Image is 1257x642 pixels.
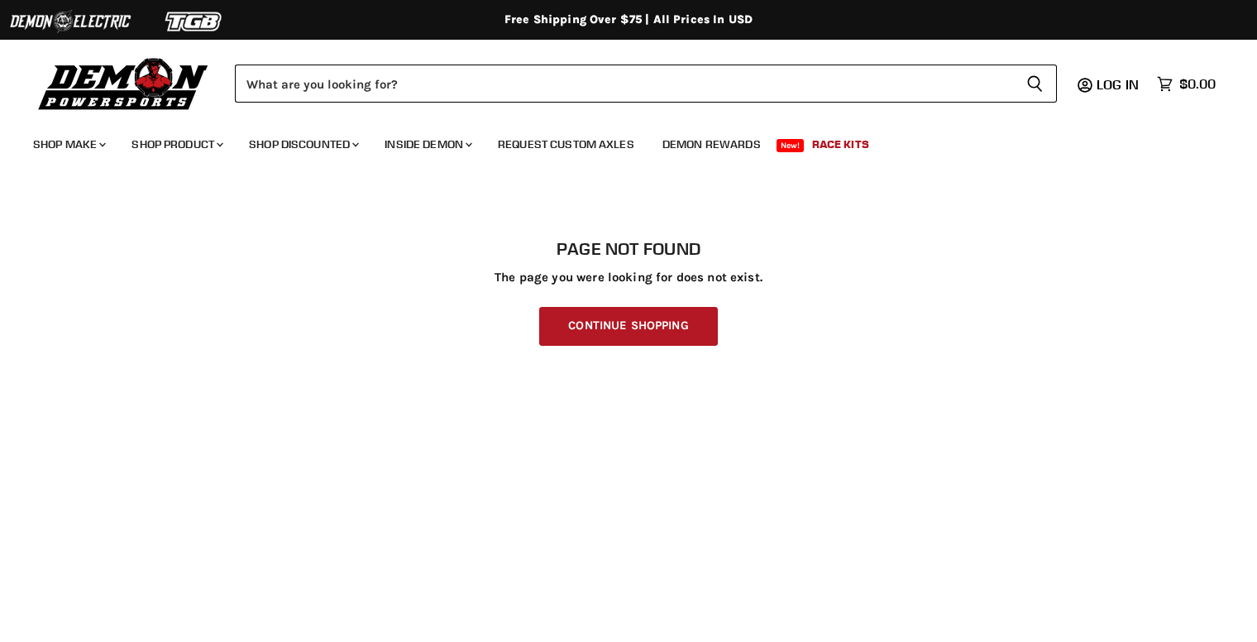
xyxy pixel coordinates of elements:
[132,6,256,37] img: TGB Logo 2
[33,271,1224,285] p: The page you were looking for does not exist.
[8,6,132,37] img: Demon Electric Logo 2
[1179,76,1216,92] span: $0.00
[237,127,369,161] a: Shop Discounted
[33,239,1224,259] h1: Page not found
[21,127,116,161] a: Shop Make
[21,121,1212,161] ul: Main menu
[1089,77,1149,92] a: Log in
[1013,65,1057,103] button: Search
[539,307,717,346] a: Continue Shopping
[119,127,233,161] a: Shop Product
[1149,72,1224,96] a: $0.00
[33,54,214,113] img: Demon Powersports
[235,65,1057,103] form: Product
[235,65,1013,103] input: Search
[650,127,773,161] a: Demon Rewards
[1097,76,1139,93] span: Log in
[777,139,805,152] span: New!
[800,127,882,161] a: Race Kits
[485,127,647,161] a: Request Custom Axles
[372,127,482,161] a: Inside Demon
